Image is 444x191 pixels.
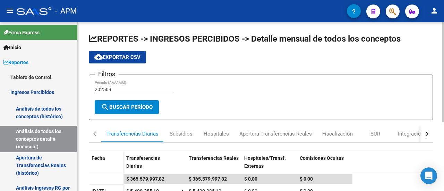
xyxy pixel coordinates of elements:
span: $ 365.579.997,82 [189,176,227,182]
span: Transferencias Diarias [126,155,160,169]
datatable-header-cell: Transferencias Diarias [123,151,179,180]
span: Transferencias Reales [189,155,239,161]
span: $ 0,00 [244,176,257,182]
span: Inicio [3,44,21,51]
button: Buscar Período [95,100,159,114]
div: Apertura Transferencias Reales [239,130,312,138]
h3: Filtros [95,69,119,79]
span: Hospitales/Transf. Externas [244,155,286,169]
mat-icon: person [430,7,438,15]
div: SUR [370,130,380,138]
datatable-header-cell: Transferencias Reales [186,151,241,180]
span: - APM [55,3,77,19]
span: Reportes [3,59,28,66]
span: Exportar CSV [94,54,140,60]
datatable-header-cell: Comisiones Ocultas [297,151,352,180]
span: REPORTES -> INGRESOS PERCIBIDOS -> Detalle mensual de todos los conceptos [89,34,401,44]
div: Transferencias Diarias [106,130,159,138]
div: Integración [398,130,424,138]
mat-icon: menu [6,7,14,15]
span: Buscar Período [101,104,153,110]
button: Exportar CSV [89,51,146,63]
span: Firma Express [3,29,40,36]
datatable-header-cell: Fecha [89,151,123,180]
mat-icon: cloud_download [94,53,103,61]
mat-icon: search [101,103,109,111]
span: $ 365.579.997,82 [126,176,164,182]
span: Comisiones Ocultas [300,155,344,161]
span: $ 0,00 [300,176,313,182]
div: Open Intercom Messenger [420,167,437,184]
div: Hospitales [204,130,229,138]
div: Fiscalización [322,130,353,138]
span: Fecha [92,155,105,161]
datatable-header-cell: Hospitales/Transf. Externas [241,151,297,180]
div: Subsidios [170,130,193,138]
